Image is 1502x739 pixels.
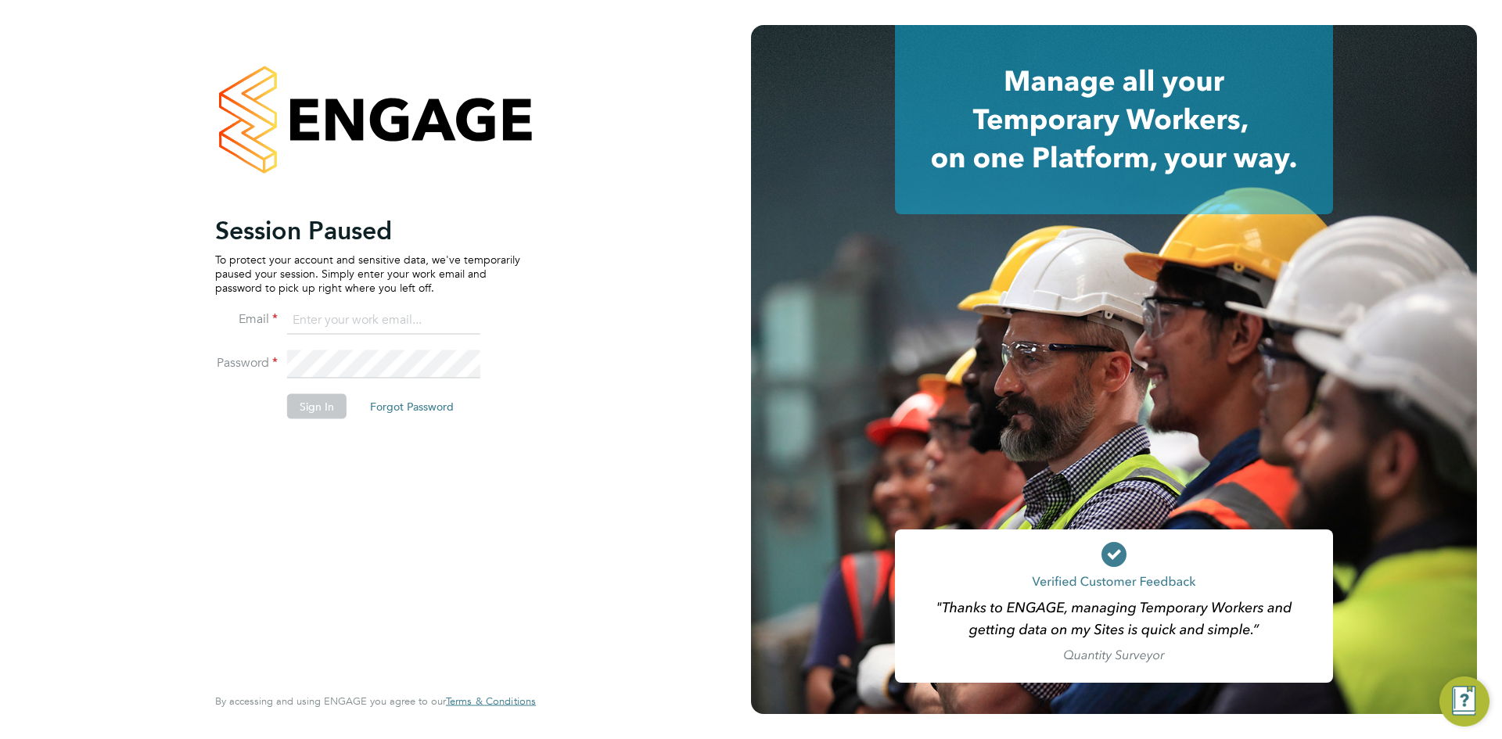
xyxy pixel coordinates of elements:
[215,252,520,295] p: To protect your account and sensitive data, we've temporarily paused your session. Simply enter y...
[215,694,536,708] span: By accessing and using ENGAGE you agree to our
[287,307,480,335] input: Enter your work email...
[215,214,520,246] h2: Session Paused
[215,354,278,371] label: Password
[215,310,278,327] label: Email
[358,393,466,418] button: Forgot Password
[287,393,347,418] button: Sign In
[1439,676,1489,726] button: Engage Resource Center
[446,695,536,708] a: Terms & Conditions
